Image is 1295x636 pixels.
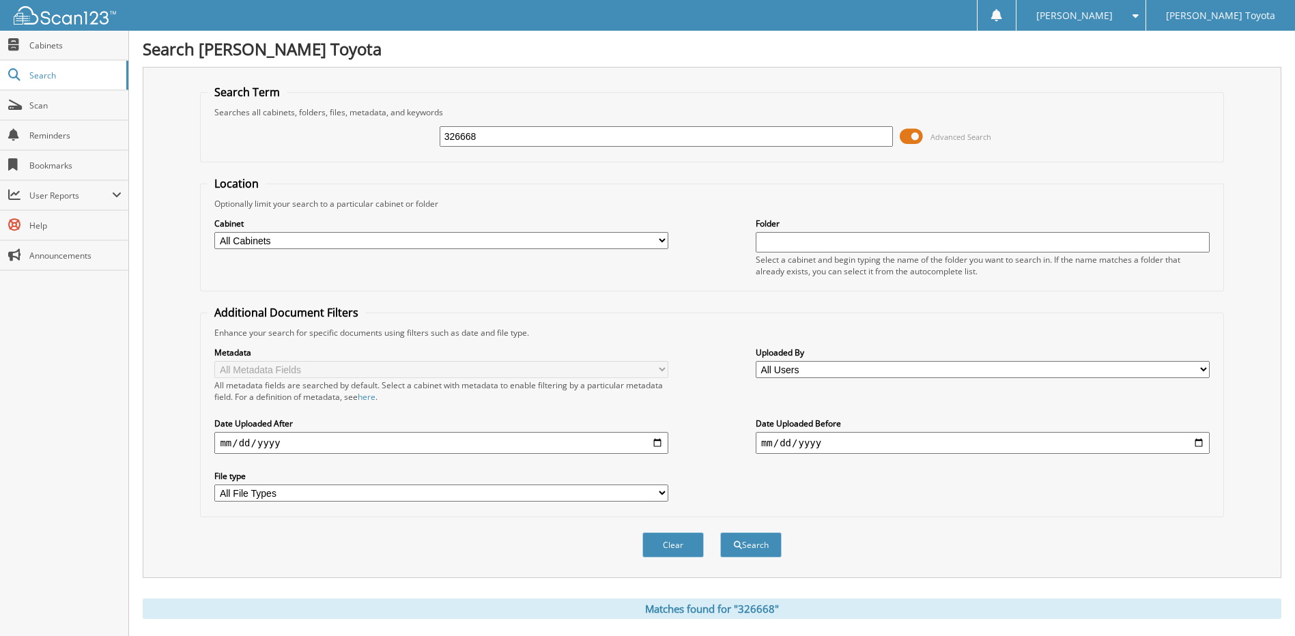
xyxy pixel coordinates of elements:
[214,218,668,229] label: Cabinet
[143,598,1281,619] div: Matches found for "326668"
[29,190,112,201] span: User Reports
[208,305,365,320] legend: Additional Document Filters
[29,130,122,141] span: Reminders
[214,418,668,429] label: Date Uploaded After
[29,100,122,111] span: Scan
[14,6,116,25] img: scan123-logo-white.svg
[208,106,1216,118] div: Searches all cabinets, folders, files, metadata, and keywords
[756,418,1210,429] label: Date Uploaded Before
[720,532,782,558] button: Search
[214,432,668,454] input: start
[208,198,1216,209] div: Optionally limit your search to a particular cabinet or folder
[29,220,122,231] span: Help
[756,254,1210,277] div: Select a cabinet and begin typing the name of the folder you want to search in. If the name match...
[29,70,119,81] span: Search
[756,432,1210,454] input: end
[930,132,991,142] span: Advanced Search
[358,391,375,403] a: here
[143,38,1281,60] h1: Search [PERSON_NAME] Toyota
[1166,12,1275,20] span: [PERSON_NAME] Toyota
[756,218,1210,229] label: Folder
[208,327,1216,338] div: Enhance your search for specific documents using filters such as date and file type.
[214,470,668,482] label: File type
[208,176,266,191] legend: Location
[214,379,668,403] div: All metadata fields are searched by default. Select a cabinet with metadata to enable filtering b...
[756,347,1210,358] label: Uploaded By
[642,532,704,558] button: Clear
[208,85,287,100] legend: Search Term
[29,250,122,261] span: Announcements
[29,160,122,171] span: Bookmarks
[1036,12,1113,20] span: [PERSON_NAME]
[29,40,122,51] span: Cabinets
[214,347,668,358] label: Metadata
